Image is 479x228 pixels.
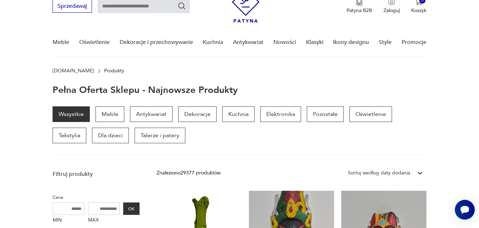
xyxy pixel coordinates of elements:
[347,7,372,14] p: Patyna B2B
[307,106,344,122] a: Pozostałe
[96,106,124,122] a: Meble
[53,68,94,74] a: [DOMAIN_NAME]
[349,106,392,122] a: Oświetlenie
[233,29,263,56] a: Antykwariat
[306,29,323,56] a: Klasyki
[455,200,475,219] iframe: Smartsupp widget button
[53,106,90,122] a: Wszystkie
[203,29,223,56] a: Kuchnia
[260,106,301,122] a: Elektronika
[157,169,221,177] div: Znaleziono 29377 produktów
[273,29,296,56] a: Nowości
[411,7,426,14] p: Koszyk
[120,29,193,56] a: Dekoracje i przechowywanie
[53,29,69,56] a: Meble
[53,215,85,226] label: MIN
[383,7,400,14] p: Zaloguj
[130,106,173,122] a: Antykwariat
[178,2,186,10] button: Szukaj
[53,4,92,9] a: Sprzedawaj
[402,29,426,56] a: Promocje
[379,29,392,56] a: Style
[53,170,140,178] p: Filtruj produkty
[222,106,255,122] a: Kuchnia
[53,128,86,143] a: Tekstylia
[135,128,185,143] a: Talerze i patery
[178,106,217,122] a: Dekoracje
[92,128,129,143] a: Dla dzieci
[53,85,238,95] h1: Pełna oferta sklepu - najnowsze produkty
[348,169,410,177] div: Sortuj według daty dodania
[333,29,369,56] a: Ikony designu
[79,29,110,56] a: Oświetlenie
[88,215,120,226] label: MAX
[104,68,124,74] p: Produkty
[123,202,140,215] button: OK
[53,194,140,201] p: Cena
